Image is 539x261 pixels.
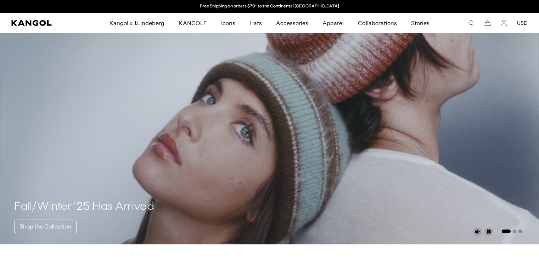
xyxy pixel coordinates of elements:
[110,13,165,33] span: Kangol x J.Lindeberg
[221,13,235,33] span: Icons
[172,13,214,33] a: KANGOLF
[102,13,172,33] a: Kangol x J.Lindeberg
[249,13,262,33] span: Hats
[14,200,154,214] h4: Fall/Winter ‘25 Has Arrived
[269,13,315,33] a: Accessories
[242,13,269,33] a: Hats
[518,230,522,233] button: Go to slide 3
[322,13,344,33] span: Apparel
[351,13,404,33] a: Collaborations
[200,3,339,8] a: Free Shipping on orders $79+ to the Continental [GEOGRAPHIC_DATA]
[14,220,77,233] a: Shop the Collection
[411,13,429,33] span: Stories
[484,20,491,26] button: Cart
[197,4,343,9] div: 1 of 2
[484,227,493,236] button: Pause
[197,4,343,9] div: Announcement
[179,13,207,33] span: KANGOLF
[197,4,343,9] slideshow-component: Announcement bar
[517,20,528,26] button: USD
[501,20,507,26] a: Account
[513,230,516,233] button: Go to slide 2
[11,20,72,26] a: Kangol
[315,13,351,33] a: Apparel
[358,13,397,33] span: Collaborations
[276,13,308,33] span: Accessories
[473,227,482,236] button: Unmute
[404,13,437,33] a: Stories
[214,13,242,33] a: Icons
[501,228,522,234] ul: Select a slide to show
[502,230,511,233] button: Go to slide 1
[468,20,475,26] summary: Search here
